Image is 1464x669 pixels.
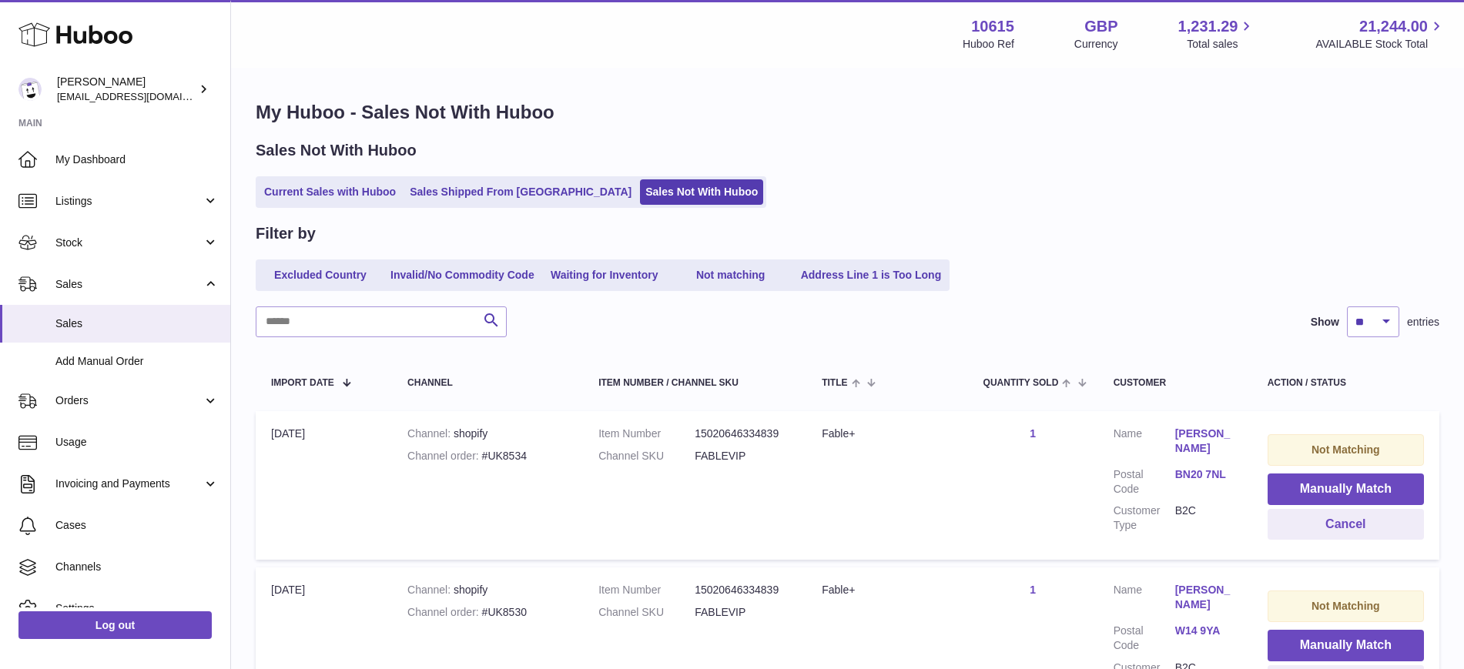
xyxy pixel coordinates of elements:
span: Cases [55,518,219,533]
span: Sales [55,277,203,292]
span: Orders [55,393,203,408]
span: Channels [55,560,219,574]
div: Huboo Ref [963,37,1014,52]
span: AVAILABLE Stock Total [1315,37,1446,52]
span: Listings [55,194,203,209]
span: Total sales [1187,37,1255,52]
div: [PERSON_NAME] [57,75,196,104]
span: Add Manual Order [55,354,219,369]
img: fulfillment@fable.com [18,78,42,101]
div: Currency [1074,37,1118,52]
span: My Dashboard [55,152,219,167]
strong: GBP [1084,16,1117,37]
span: Stock [55,236,203,250]
a: 21,244.00 AVAILABLE Stock Total [1315,16,1446,52]
span: 21,244.00 [1359,16,1428,37]
span: Sales [55,316,219,331]
span: Settings [55,601,219,616]
strong: 10615 [971,16,1014,37]
span: 1,231.29 [1178,16,1238,37]
span: Usage [55,435,219,450]
a: Log out [18,611,212,639]
a: 1,231.29 Total sales [1178,16,1256,52]
span: Invoicing and Payments [55,477,203,491]
span: [EMAIL_ADDRESS][DOMAIN_NAME] [57,90,226,102]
